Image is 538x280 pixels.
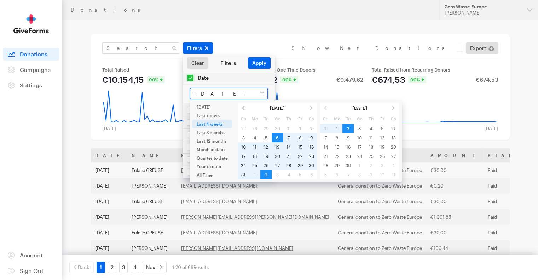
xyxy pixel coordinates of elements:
[249,161,260,170] td: 25
[192,103,232,111] li: [DATE]
[408,76,426,83] div: 0.0%
[249,133,260,142] td: 4
[388,113,399,124] th: Sa
[91,225,127,240] td: [DATE]
[119,262,128,273] a: 3
[354,133,365,142] td: 10
[91,240,127,256] td: [DATE]
[294,152,306,161] td: 22
[260,161,272,170] td: 26
[445,4,521,10] div: Zero Waste Europe
[334,178,426,194] td: General donation to Zero Waste Europe
[320,113,331,124] th: Su
[13,14,49,34] img: GiveForms
[108,262,116,273] a: 2
[192,171,232,179] li: All Time
[388,133,399,142] td: 13
[331,152,342,161] td: 22
[183,42,213,54] button: Filters
[177,148,334,162] th: Email
[484,240,536,256] td: Paid
[376,133,388,142] td: 12
[127,194,177,209] td: Eulalie CREUSE
[354,152,365,161] td: 24
[484,209,536,225] td: Paid
[272,152,283,161] td: 20
[147,76,165,83] div: 0.0%
[320,142,331,152] td: 14
[306,152,317,161] td: 23
[102,75,144,84] div: €10.154,15
[426,148,484,162] th: Amount
[238,152,249,161] td: 17
[260,152,272,161] td: 19
[342,113,354,124] th: Tu
[91,209,127,225] td: [DATE]
[249,142,260,152] td: 11
[306,124,317,133] td: 2
[331,124,342,133] td: 1
[331,113,342,124] th: Mo
[208,59,248,67] div: Filters
[192,154,232,162] li: Quarter to date
[306,142,317,152] td: 16
[283,133,294,142] td: 7
[426,225,484,240] td: €30,00
[388,124,399,133] td: 6
[466,42,498,54] a: Export
[388,152,399,161] td: 27
[91,162,127,178] td: [DATE]
[238,113,249,124] th: Su
[192,111,232,120] li: Last 7 days
[426,194,484,209] td: €30,00
[484,225,536,240] td: Paid
[193,264,209,270] span: Results
[238,142,249,152] td: 10
[102,42,180,54] input: Search Name & Email
[237,67,363,73] div: Total Raised from One Time Donors
[260,142,272,152] td: 12
[98,126,121,131] div: [DATE]
[131,262,139,273] a: 4
[445,10,521,16] div: [PERSON_NAME]
[272,142,283,152] td: 13
[376,124,388,133] td: 5
[181,214,329,220] a: [PERSON_NAME][EMAIL_ADDRESS][PERSON_NAME][DOMAIN_NAME]
[342,152,354,161] td: 23
[127,162,177,178] td: Eulalie CREUSE
[320,161,331,170] td: 28
[320,133,331,142] td: 7
[354,124,365,133] td: 3
[294,113,306,124] th: Fr
[376,142,388,152] td: 19
[331,142,342,152] td: 15
[91,178,127,194] td: [DATE]
[342,142,354,152] td: 16
[354,142,365,152] td: 17
[20,51,47,57] span: Donations
[365,113,376,124] th: Th
[3,63,59,76] a: Campaigns
[484,194,536,209] td: Paid
[372,75,405,84] div: €674,53
[127,178,177,194] td: [PERSON_NAME]
[280,76,298,83] div: 0.0%
[334,225,426,240] td: General donation to Zero Waste Europe
[249,103,306,113] th: [DATE]
[283,152,294,161] td: 21
[238,170,249,179] td: 31
[365,124,376,133] td: 4
[306,113,317,124] th: Sa
[3,48,59,61] a: Donations
[20,66,51,73] span: Campaigns
[294,124,306,133] td: 1
[192,137,232,145] li: Last 12 months
[484,162,536,178] td: Paid
[306,133,317,142] td: 9
[331,103,388,113] th: [DATE]
[354,113,365,124] th: We
[283,142,294,152] td: 14
[484,148,536,162] th: Status
[181,230,257,235] a: [EMAIL_ADDRESS][DOMAIN_NAME]
[372,67,498,73] div: Total Raised from Recurring Donors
